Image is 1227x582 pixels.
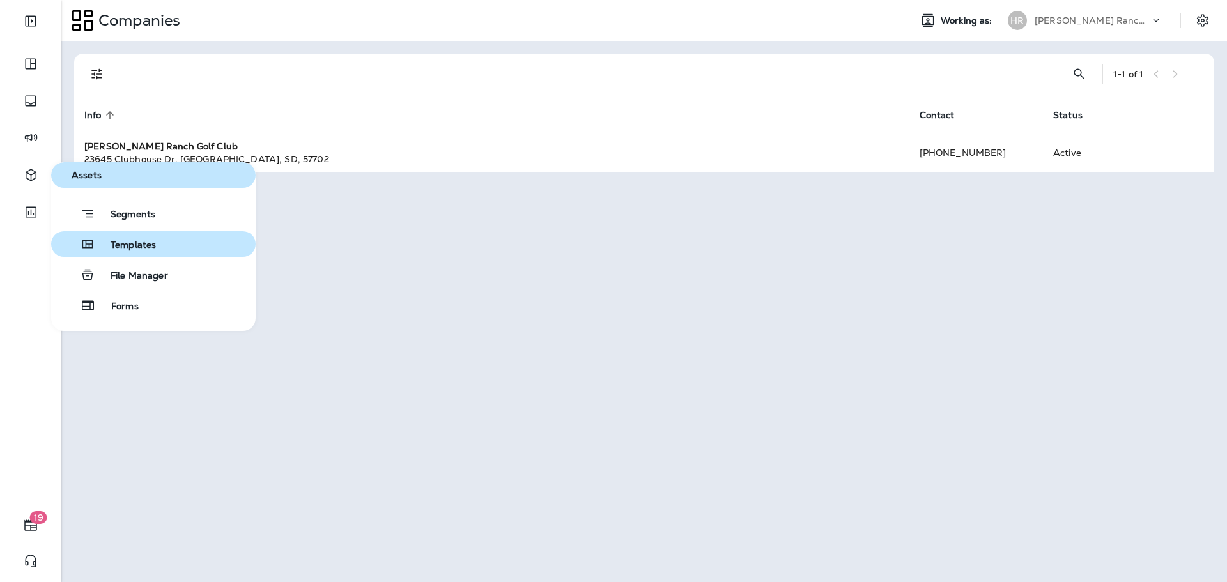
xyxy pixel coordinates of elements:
button: Filters [84,61,110,87]
button: File Manager [51,262,256,287]
span: Forms [96,301,139,313]
button: Templates [51,231,256,257]
span: 19 [30,511,47,524]
button: Search Companies [1067,61,1092,87]
p: Companies [93,11,180,30]
td: [PHONE_NUMBER] [909,134,1043,172]
span: Assets [56,170,251,181]
span: File Manager [95,270,168,282]
div: 23645 Clubhouse Dr , [GEOGRAPHIC_DATA] , SD , 57702 [84,153,899,165]
button: Expand Sidebar [13,8,49,34]
button: Settings [1191,9,1214,32]
div: 1 - 1 of 1 [1113,69,1143,79]
button: Forms [51,293,256,318]
span: Contact [920,110,955,121]
span: Segments [95,209,155,222]
td: Active [1043,134,1131,172]
span: Status [1053,110,1083,121]
strong: [PERSON_NAME] Ranch Golf Club [84,141,238,152]
span: Info [84,110,102,121]
span: Templates [95,240,156,252]
button: Segments [51,201,256,226]
span: Working as: [941,15,995,26]
button: Assets [51,162,256,188]
div: HR [1008,11,1027,30]
p: [PERSON_NAME] Ranch Golf Club [1035,15,1150,26]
